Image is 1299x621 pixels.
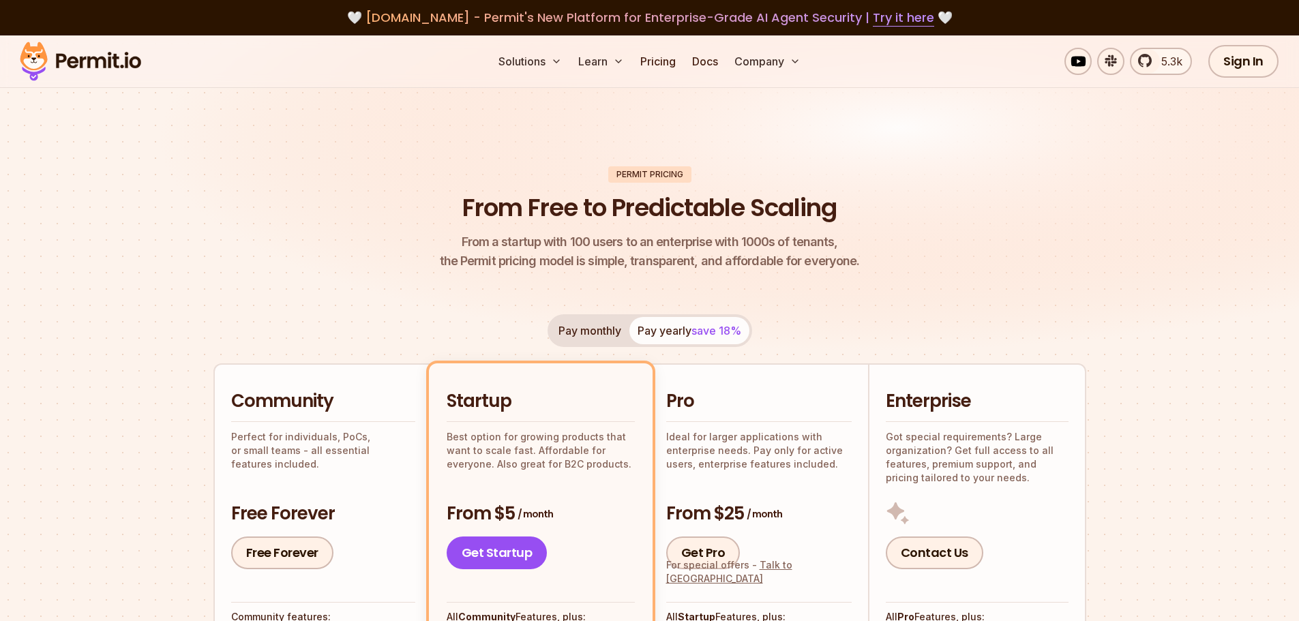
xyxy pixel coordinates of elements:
button: Solutions [493,48,567,75]
span: [DOMAIN_NAME] - Permit's New Platform for Enterprise-Grade AI Agent Security | [365,9,934,26]
h2: Pro [666,389,852,414]
button: Learn [573,48,629,75]
a: 5.3k [1130,48,1192,75]
a: Free Forever [231,536,333,569]
p: the Permit pricing model is simple, transparent, and affordable for everyone. [440,232,860,271]
p: Got special requirements? Large organization? Get full access to all features, premium support, a... [886,430,1069,485]
h2: Enterprise [886,389,1069,414]
h3: Free Forever [231,502,415,526]
p: Ideal for larger applications with enterprise needs. Pay only for active users, enterprise featur... [666,430,852,471]
img: Permit logo [14,38,147,85]
p: Best option for growing products that want to scale fast. Affordable for everyone. Also great for... [447,430,635,471]
a: Docs [687,48,723,75]
a: Sign In [1208,45,1279,78]
h2: Startup [447,389,635,414]
span: 5.3k [1153,53,1182,70]
h3: From $25 [666,502,852,526]
div: Permit Pricing [608,166,691,183]
h3: From $5 [447,502,635,526]
p: Perfect for individuals, PoCs, or small teams - all essential features included. [231,430,415,471]
button: Company [729,48,806,75]
a: Pricing [635,48,681,75]
div: 🤍 🤍 [33,8,1266,27]
span: / month [518,507,553,521]
h2: Community [231,389,415,414]
a: Get Startup [447,536,548,569]
span: From a startup with 100 users to an enterprise with 1000s of tenants, [440,232,860,252]
a: Contact Us [886,536,983,569]
div: For special offers - [666,558,852,586]
span: / month [747,507,782,521]
a: Get Pro [666,536,741,569]
button: Pay monthly [550,317,629,344]
a: Try it here [873,9,934,27]
h1: From Free to Predictable Scaling [462,191,837,225]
